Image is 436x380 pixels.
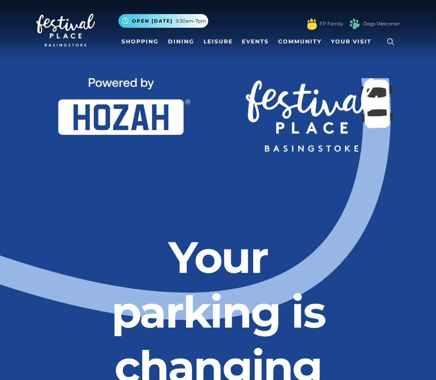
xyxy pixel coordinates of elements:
a: Shopping [118,34,162,49]
img: Festival Place Logo [36,14,95,47]
a: Dining [165,34,197,49]
a: Dogs Welcome! [363,20,400,27]
span: Your Visit [331,38,372,46]
a: FP Family [320,20,343,27]
a: Leisure [200,34,236,49]
button: Open [DATE] 9.30am-7pm [118,14,208,28]
a: Your Visit [328,34,379,49]
span: Open [DATE] [132,18,173,25]
span: 9.30am-7pm [176,18,206,25]
a: Events [239,34,272,49]
a: Community [275,34,325,49]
